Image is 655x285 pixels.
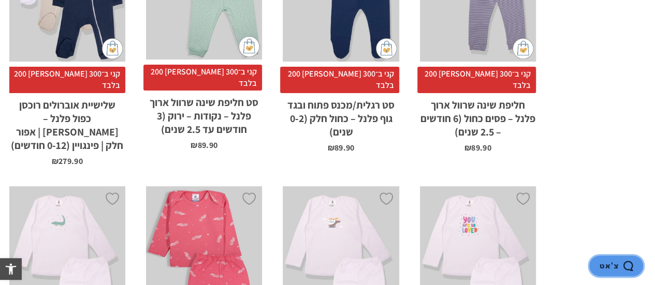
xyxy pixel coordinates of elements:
[513,38,533,59] img: cat-mini-atc.png
[191,140,197,151] span: ₪
[143,65,262,91] span: קני ב־300 [PERSON_NAME] 200 בלבד
[7,67,125,93] span: קני ב־300 [PERSON_NAME] 200 בלבד
[146,91,262,136] h2: סט חליפת שינה שרוול ארוך פלנל – נקודות – ירוק (3 חודשים עד 2.5 שנים)
[327,142,354,153] bdi: 89.90
[52,156,83,167] bdi: 279.90
[464,142,471,153] span: ₪
[9,93,125,152] h2: שלישיית אוברולים רוכסן כפול פלנל – [PERSON_NAME] | אפור חלק | פינגויין (0-12 חודשים)
[52,156,59,167] span: ₪
[280,67,399,93] span: קני ב־300 [PERSON_NAME] 200 בלבד
[239,36,259,57] img: cat-mini-atc.png
[417,67,536,93] span: קני ב־300 [PERSON_NAME] 200 בלבד
[102,38,123,59] img: cat-mini-atc.png
[327,142,334,153] span: ₪
[420,93,536,139] h2: חליפת שינה שרוול ארוך פלנל – פסים כחול (6 חודשים – 2.5 שנים)
[283,93,399,139] h2: סט רגלית/מכנס פתוח ובגד גוף פלנל – כחול חלק (0-2 שנים)
[464,142,491,153] bdi: 89.90
[588,254,645,280] iframe: פותח יישומון שאפשר לשוחח בו בצ'אט עם אחד הנציגים שלנו
[191,140,217,151] bdi: 89.90
[376,38,397,59] img: cat-mini-atc.png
